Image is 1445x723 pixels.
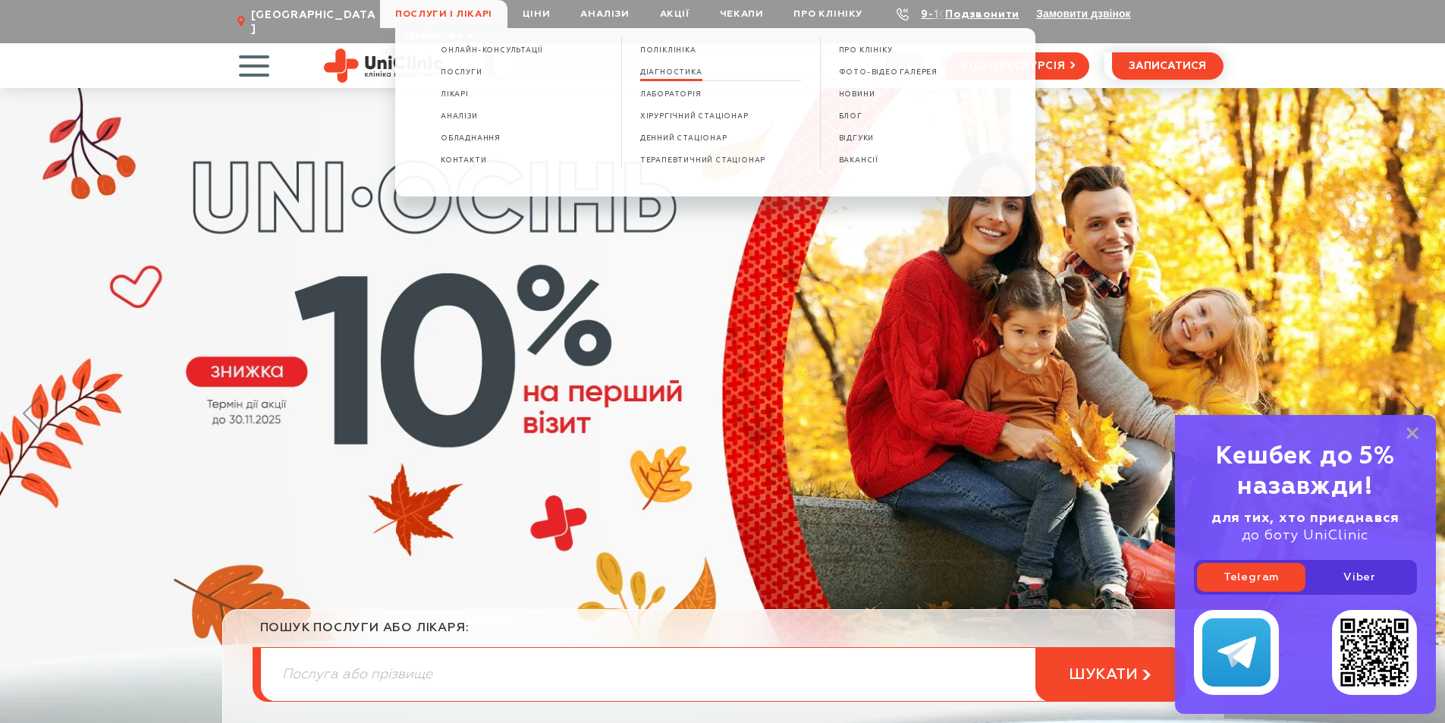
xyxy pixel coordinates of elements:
span: БЛОГ [839,112,862,121]
span: записатися [1129,61,1206,71]
a: Oнлайн-консультації [441,44,543,57]
span: Обладнання [441,134,501,143]
span: Лабораторія [640,90,702,99]
a: ФОТО-ВІДЕО ГАЛЕРЕЯ [839,66,938,79]
span: [GEOGRAPHIC_DATA] [251,8,380,36]
a: Viber [1305,563,1414,592]
img: Uniclinic [324,49,443,83]
span: шукати [1069,665,1138,684]
button: шукати [1035,647,1186,702]
a: Аналізи [441,110,478,123]
span: НОВИНИ [839,90,875,99]
a: Денний стаціонар [640,132,727,145]
a: Терапевтичний стаціонар [640,154,765,167]
span: ПРО КЛІНІКУ [839,46,893,55]
span: Хірургічний стаціонар [640,112,749,121]
span: ВІДГУКИ [839,134,875,143]
b: для тих, хто приєднався [1211,511,1399,525]
span: Денний стаціонар [640,134,727,143]
a: ВІДГУКИ [839,132,875,145]
span: ФОТО-ВІДЕО ГАЛЕРЕЯ [839,68,938,77]
button: Замовити дзвінок [1036,8,1130,20]
a: Поліклініка [640,44,696,57]
a: Контакти [441,154,486,167]
a: Діагностика [640,66,702,79]
span: Аналізи [441,112,478,121]
a: Послуги [441,66,482,79]
a: Подзвонити [945,9,1019,20]
a: Лікарі [441,88,469,101]
span: Oнлайн-консультації [441,46,543,55]
span: Контакти [441,156,486,165]
span: Поліклініка [640,46,696,55]
a: ВАКАНСІЇ [839,154,878,167]
button: записатися [1112,52,1224,80]
a: Хірургічний стаціонар [640,110,749,123]
a: НОВИНИ [839,88,875,101]
span: Лікарі [441,90,469,99]
div: Кешбек до 5% назавжди! [1194,442,1417,502]
span: Терапевтичний стаціонар [640,156,765,165]
a: Лабораторія [640,88,702,101]
span: ВАКАНСІЇ [839,156,878,165]
a: ПРО КЛІНІКУ [839,44,893,57]
a: Обладнання [441,132,501,145]
div: пошук послуги або лікаря: [260,621,1186,647]
div: до боту UniClinic [1194,510,1417,545]
span: Діагностика [640,68,702,77]
input: Послуга або прізвище [261,648,1185,701]
a: БЛОГ [839,110,862,123]
a: Telegram [1197,563,1305,592]
a: 9-103 [921,9,954,20]
span: Послуги [441,68,482,77]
